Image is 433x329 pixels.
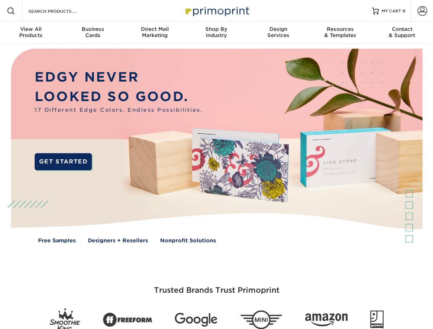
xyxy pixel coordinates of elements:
div: & Templates [309,26,371,38]
span: Shop By [185,26,247,32]
a: Designers + Resellers [88,237,148,245]
a: Direct MailMarketing [124,22,185,44]
div: Industry [185,26,247,38]
img: Google [175,313,217,327]
span: Design [248,26,309,32]
a: Resources& Templates [309,22,371,44]
a: Contact& Support [371,22,433,44]
span: 17 Different Edge Colors. Endless Possibilities. [35,106,203,114]
span: Business [62,26,123,32]
div: & Support [371,26,433,38]
input: SEARCH PRODUCTS..... [28,7,95,15]
a: BusinessCards [62,22,123,44]
img: Goodwill [370,310,384,329]
div: Cards [62,26,123,38]
span: Direct Mail [124,26,185,32]
img: Amazon [305,314,348,327]
a: Free Samples [38,237,76,245]
p: LOOKED SO GOOD. [35,87,203,107]
span: Resources [309,26,371,32]
a: Nonprofit Solutions [160,237,216,245]
a: Shop ByIndustry [185,22,247,44]
div: Services [248,26,309,38]
img: Primoprint [182,3,251,18]
a: GET STARTED [35,153,92,170]
h3: Trusted Brands Trust Primoprint [16,269,417,303]
span: MY CART [382,8,401,14]
p: EDGY NEVER [35,68,203,87]
a: DesignServices [248,22,309,44]
span: Contact [371,26,433,32]
span: 0 [402,9,406,13]
div: Marketing [124,26,185,38]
